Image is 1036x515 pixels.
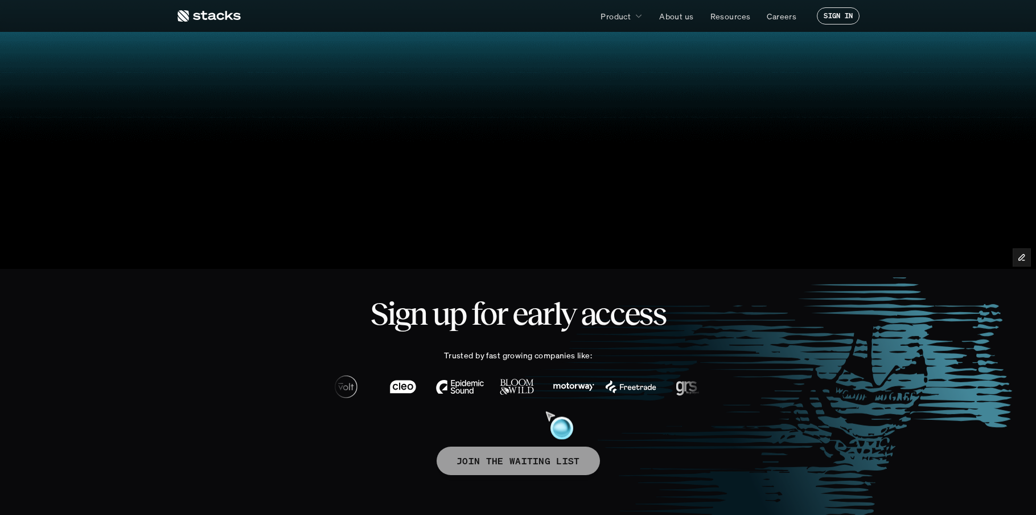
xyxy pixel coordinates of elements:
a: Careers [760,6,803,26]
p: Careers [767,10,796,22]
p: Resources [710,10,751,22]
a: SIGN IN [817,7,860,24]
p: JOIN THE WAITING LIST [457,453,580,469]
p: Trusted by fast growing companies like: [444,349,592,361]
p: SIGN IN [824,12,853,20]
button: Edit Framer Content [1013,249,1030,266]
p: About us [659,10,693,22]
h2: Sign up for early access [204,296,832,332]
a: Resources [704,6,758,26]
p: Product [601,10,631,22]
a: About us [652,6,700,26]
